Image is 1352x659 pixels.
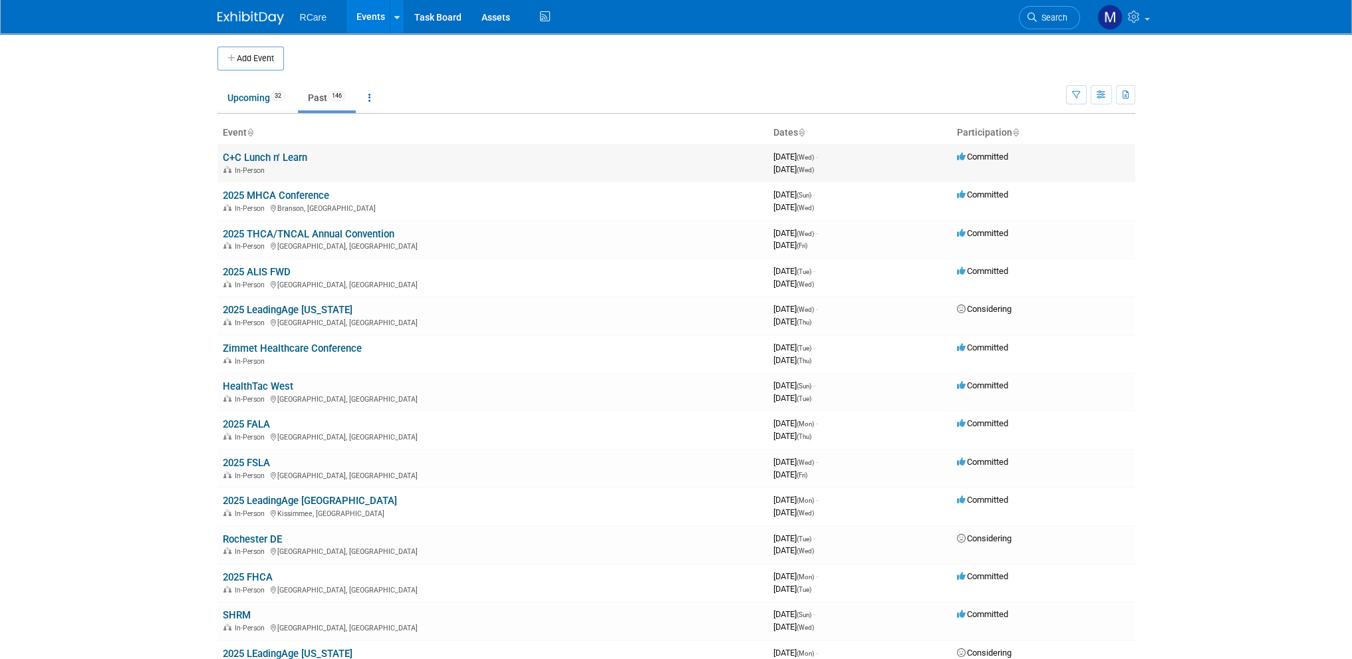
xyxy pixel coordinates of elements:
span: 32 [271,91,285,101]
span: - [813,342,815,352]
div: [GEOGRAPHIC_DATA], [GEOGRAPHIC_DATA] [223,393,763,404]
div: Kissimmee, [GEOGRAPHIC_DATA] [223,507,763,518]
span: - [816,571,818,581]
span: [DATE] [773,584,811,594]
img: In-Person Event [223,471,231,478]
span: (Tue) [797,268,811,275]
span: [DATE] [773,202,814,212]
span: [DATE] [773,533,815,543]
span: [DATE] [773,648,818,658]
span: [DATE] [773,457,818,467]
span: (Thu) [797,433,811,440]
span: [DATE] [773,495,818,505]
span: In-Person [235,357,269,366]
div: [GEOGRAPHIC_DATA], [GEOGRAPHIC_DATA] [223,584,763,594]
span: - [816,648,818,658]
img: In-Person Event [223,547,231,554]
a: Sort by Event Name [247,127,253,138]
span: In-Person [235,281,269,289]
span: Committed [957,342,1008,352]
span: Search [1037,13,1067,23]
img: In-Person Event [223,204,231,211]
img: In-Person Event [223,166,231,173]
div: Branson, [GEOGRAPHIC_DATA] [223,202,763,213]
span: (Tue) [797,395,811,402]
span: (Wed) [797,459,814,466]
span: (Tue) [797,586,811,593]
span: [DATE] [773,152,818,162]
img: Mike Andolina [1097,5,1123,30]
span: In-Person [235,586,269,594]
a: 2025 LeadingAge [US_STATE] [223,304,352,316]
span: 146 [328,91,346,101]
img: In-Person Event [223,395,231,402]
th: Dates [768,122,952,144]
th: Event [217,122,768,144]
span: [DATE] [773,609,815,619]
a: 2025 LeadingAge [GEOGRAPHIC_DATA] [223,495,397,507]
span: (Mon) [797,650,814,657]
div: [GEOGRAPHIC_DATA], [GEOGRAPHIC_DATA] [223,469,763,480]
a: Sort by Start Date [798,127,805,138]
span: [DATE] [773,317,811,327]
div: [GEOGRAPHIC_DATA], [GEOGRAPHIC_DATA] [223,317,763,327]
a: 2025 THCA/TNCAL Annual Convention [223,228,394,240]
a: Zimmet Healthcare Conference [223,342,362,354]
div: [GEOGRAPHIC_DATA], [GEOGRAPHIC_DATA] [223,431,763,442]
span: (Tue) [797,344,811,352]
span: [DATE] [773,393,811,403]
a: 2025 FSLA [223,457,270,469]
span: [DATE] [773,355,811,365]
img: In-Person Event [223,586,231,593]
span: (Wed) [797,230,814,237]
span: [DATE] [773,469,807,479]
span: (Fri) [797,471,807,479]
span: - [816,228,818,238]
span: Committed [957,571,1008,581]
span: Considering [957,533,1012,543]
span: [DATE] [773,507,814,517]
span: In-Person [235,471,269,480]
span: In-Person [235,624,269,632]
span: (Wed) [797,509,814,517]
span: (Mon) [797,573,814,581]
span: (Wed) [797,547,814,555]
span: [DATE] [773,545,814,555]
span: (Wed) [797,154,814,161]
a: 2025 MHCA Conference [223,190,329,201]
span: (Wed) [797,306,814,313]
span: Committed [957,380,1008,390]
span: [DATE] [773,279,814,289]
span: [DATE] [773,418,818,428]
span: (Wed) [797,624,814,631]
img: In-Person Event [223,319,231,325]
img: In-Person Event [223,509,231,516]
span: RCare [300,12,327,23]
a: 2025 FHCA [223,571,273,583]
span: Committed [957,266,1008,276]
span: - [816,457,818,467]
span: In-Person [235,242,269,251]
span: - [816,495,818,505]
span: (Mon) [797,497,814,504]
a: HealthTac West [223,380,293,392]
img: In-Person Event [223,242,231,249]
span: - [816,418,818,428]
div: [GEOGRAPHIC_DATA], [GEOGRAPHIC_DATA] [223,240,763,251]
a: SHRM [223,609,251,621]
img: In-Person Event [223,433,231,440]
span: In-Person [235,433,269,442]
img: ExhibitDay [217,11,284,25]
span: In-Person [235,204,269,213]
span: [DATE] [773,190,815,199]
span: In-Person [235,166,269,175]
span: In-Person [235,395,269,404]
span: In-Person [235,509,269,518]
span: In-Person [235,547,269,556]
a: Past146 [298,85,356,110]
span: [DATE] [773,266,815,276]
th: Participation [952,122,1135,144]
span: - [813,609,815,619]
a: 2025 ALIS FWD [223,266,291,278]
span: [DATE] [773,571,818,581]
